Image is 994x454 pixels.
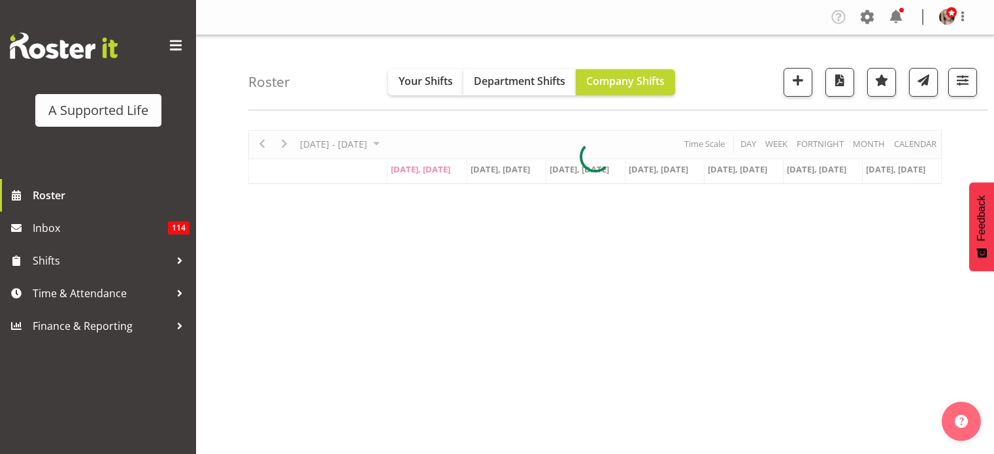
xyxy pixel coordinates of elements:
span: Department Shifts [474,74,565,88]
span: Your Shifts [399,74,453,88]
span: Roster [33,186,190,205]
img: Rosterit website logo [10,33,118,59]
img: lisa-brown-bayliss21db486c786bd7d3a44459f1d2b6f937.png [939,9,955,25]
button: Highlight an important date within the roster. [867,68,896,97]
button: Department Shifts [463,69,576,95]
button: Download a PDF of the roster according to the set date range. [825,68,854,97]
span: Feedback [976,195,987,241]
button: Company Shifts [576,69,675,95]
button: Add a new shift [784,68,812,97]
button: Send a list of all shifts for the selected filtered period to all rostered employees. [909,68,938,97]
span: Time & Attendance [33,284,170,303]
h4: Roster [248,74,290,89]
button: Your Shifts [388,69,463,95]
span: Company Shifts [586,74,665,88]
button: Filter Shifts [948,68,977,97]
button: Feedback - Show survey [969,182,994,271]
img: help-xxl-2.png [955,415,968,428]
span: Shifts [33,251,170,270]
span: Inbox [33,218,168,238]
div: A Supported Life [48,101,148,120]
span: 114 [168,221,190,235]
span: Finance & Reporting [33,316,170,336]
